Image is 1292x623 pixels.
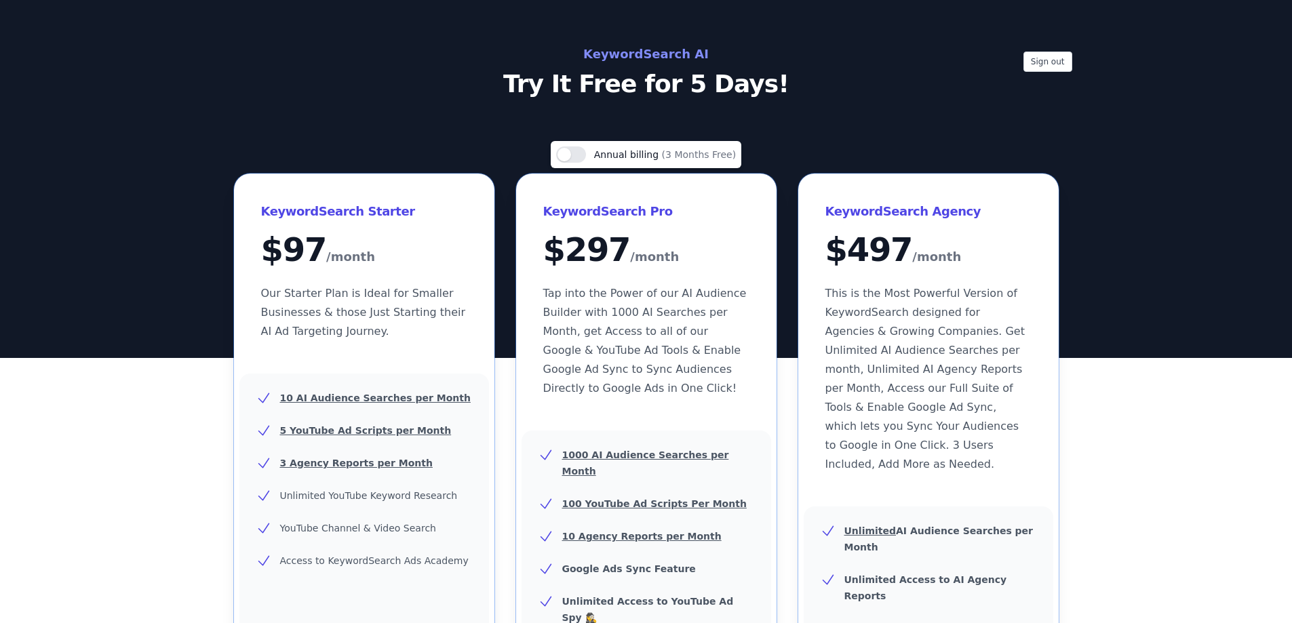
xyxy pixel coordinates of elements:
div: $ 497 [825,233,1032,268]
u: 1000 AI Audience Searches per Month [562,449,729,477]
h3: KeywordSearch Pro [543,201,749,222]
u: 5 YouTube Ad Scripts per Month [280,425,452,436]
h3: KeywordSearch Starter [261,201,467,222]
span: YouTube Channel & Video Search [280,523,436,534]
span: /month [630,246,679,268]
span: This is the Most Powerful Version of KeywordSearch designed for Agencies & Growing Companies. Get... [825,287,1025,470]
span: Tap into the Power of our AI Audience Builder with 1000 AI Searches per Month, get Access to all ... [543,287,747,395]
u: 10 AI Audience Searches per Month [280,393,471,403]
span: Access to KeywordSearch Ads Academy [280,555,469,566]
button: Sign out [1023,52,1072,72]
h3: KeywordSearch Agency [825,201,1032,222]
span: Our Starter Plan is Ideal for Smaller Businesses & those Just Starting their AI Ad Targeting Jour... [261,287,466,338]
div: $ 297 [543,233,749,268]
b: AI Audience Searches per Month [844,525,1034,552]
u: Unlimited [844,525,897,536]
span: /month [912,246,961,268]
b: Unlimited Access to AI Agency Reports [844,574,1007,601]
div: $ 97 [261,233,467,268]
h2: KeywordSearch AI [342,43,950,65]
span: Unlimited YouTube Keyword Research [280,490,458,501]
span: /month [326,246,375,268]
p: Try It Free for 5 Days! [342,71,950,98]
u: 100 YouTube Ad Scripts Per Month [562,498,747,509]
b: Unlimited Access to YouTube Ad Spy 🕵️‍♀️ [562,596,734,623]
u: 10 Agency Reports per Month [562,531,722,542]
span: Annual billing [594,149,662,160]
span: (3 Months Free) [662,149,737,160]
b: Google Ads Sync Feature [562,563,696,574]
u: 3 Agency Reports per Month [280,458,433,468]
